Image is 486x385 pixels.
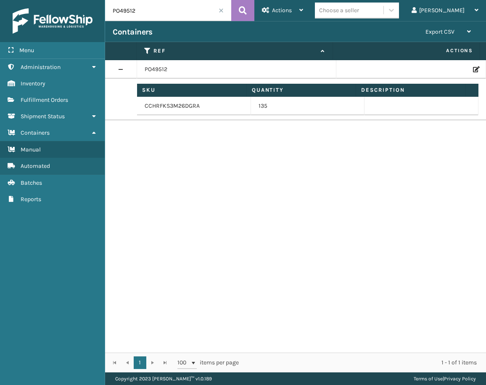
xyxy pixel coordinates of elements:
[21,80,45,87] span: Inventory
[473,66,478,72] i: Edit
[21,146,41,153] span: Manual
[335,44,478,58] span: Actions
[319,6,359,15] div: Choose a seller
[272,7,292,14] span: Actions
[134,356,146,369] a: 1
[177,356,239,369] span: items per page
[21,129,50,136] span: Containers
[21,96,68,104] span: Fulfillment Orders
[425,28,454,35] span: Export CSV
[113,27,152,37] h3: Containers
[19,47,34,54] span: Menu
[145,65,167,74] a: PO49512
[361,86,460,94] label: Description
[142,86,241,94] label: Sku
[13,8,92,34] img: logo
[251,358,477,367] div: 1 - 1 of 1 items
[21,113,65,120] span: Shipment Status
[177,358,190,367] span: 100
[414,376,443,382] a: Terms of Use
[21,162,50,170] span: Automated
[251,97,365,115] td: 135
[115,372,212,385] p: Copyright 2023 [PERSON_NAME]™ v 1.0.189
[21,196,41,203] span: Reports
[444,376,476,382] a: Privacy Policy
[252,86,351,94] label: Quantity
[137,97,251,115] td: CCHRFKS3M26DGRA
[414,372,476,385] div: |
[21,64,61,71] span: Administration
[153,47,317,55] label: Ref
[21,179,42,186] span: Batches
